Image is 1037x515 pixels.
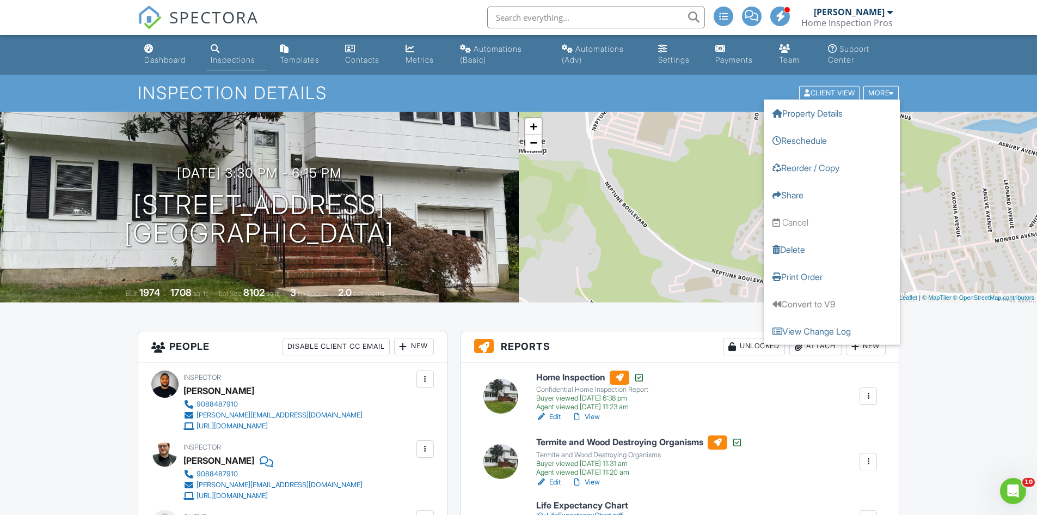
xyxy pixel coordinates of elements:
div: Buyer viewed [DATE] 11:31 am [536,459,743,468]
div: 9088487910 [197,400,238,409]
span: + [530,119,537,133]
a: © OpenStreetMap contributors [953,294,1034,301]
div: [PERSON_NAME] [183,452,254,469]
div: [PERSON_NAME] [814,7,885,17]
h6: Termite and Wood Destroying Organisms [536,435,743,450]
span: Inspector [183,373,221,381]
a: 9088487910 [183,469,363,480]
span: SPECTORA [169,5,259,28]
div: 1974 [139,287,160,298]
span: − [530,136,537,149]
div: 9088487910 [197,470,238,478]
div: Automations (Basic) [460,44,522,64]
a: [PERSON_NAME][EMAIL_ADDRESS][DOMAIN_NAME] [183,480,363,490]
a: [URL][DOMAIN_NAME] [183,421,363,432]
h3: People [138,331,447,362]
a: Zoom in [525,118,542,135]
a: Edit [536,477,561,488]
div: [PERSON_NAME][EMAIL_ADDRESS][DOMAIN_NAME] [197,411,363,420]
div: More [863,86,899,101]
span: Inspector [183,443,221,451]
a: Client View [798,88,862,96]
a: Settings [654,39,702,70]
h6: Home Inspection [536,371,648,385]
div: Agent viewed [DATE] 11:20 am [536,468,743,477]
a: Reschedule [764,127,900,154]
div: Automations (Adv) [562,44,624,64]
div: Inspections [211,55,255,64]
div: [PERSON_NAME][EMAIL_ADDRESS][DOMAIN_NAME] [197,481,363,489]
div: Unlocked [723,338,785,355]
a: 9088487910 [183,399,363,410]
div: Payments [715,55,753,64]
a: © MapTiler [922,294,952,301]
div: Contacts [345,55,379,64]
a: Share [764,181,900,209]
div: Home Inspection Pros [801,17,893,28]
div: Buyer viewed [DATE] 6:38 pm [536,394,648,403]
div: Disable Client CC Email [283,338,390,355]
div: [URL][DOMAIN_NAME] [197,492,268,500]
div: 3 [290,287,296,298]
a: [PERSON_NAME][EMAIL_ADDRESS][DOMAIN_NAME] [183,410,363,421]
div: 2.0 [338,287,352,298]
a: Inspections [206,39,267,70]
span: | [919,294,921,301]
div: [PERSON_NAME] [183,383,254,399]
a: Contacts [341,39,393,70]
h1: [STREET_ADDRESS] [GEOGRAPHIC_DATA] [124,191,394,249]
div: Metrics [406,55,434,64]
a: Print Order [764,263,900,290]
a: Zoom out [525,135,542,151]
div: Attach [789,338,842,355]
div: Settings [658,55,690,64]
a: Edit [536,411,561,422]
span: Lot Size [219,289,242,298]
a: Termite and Wood Destroying Organisms Termite and Wood Destroying Organisms Buyer viewed [DATE] 1... [536,435,743,477]
a: Payments [711,39,766,70]
span: Built [126,289,138,298]
h6: Life Expectancy Chart [536,501,629,511]
span: 10 [1022,478,1035,487]
a: View [572,411,600,422]
div: 8102 [243,287,265,298]
a: SPECTORA [138,15,259,38]
div: New [394,338,434,355]
div: Confidential Home Inspection Report [536,385,648,394]
a: Metrics [401,39,447,70]
a: Leaflet [893,294,917,301]
a: View [572,477,600,488]
div: Dashboard [144,55,186,64]
h3: [DATE] 3:30 pm - 6:15 pm [177,166,342,180]
a: Reorder / Copy [764,154,900,181]
a: [URL][DOMAIN_NAME] [183,490,363,501]
div: Support Center [828,44,869,64]
div: Team [779,55,800,64]
img: The Best Home Inspection Software - Spectora [138,5,162,29]
input: Search everything... [487,7,705,28]
a: Home Inspection Confidential Home Inspection Report Buyer viewed [DATE] 6:38 pm Agent viewed [DAT... [536,371,648,412]
h3: Reports [461,331,899,362]
a: Delete [764,236,900,263]
div: Agent viewed [DATE] 11:23 am [536,403,648,411]
div: [URL][DOMAIN_NAME] [197,422,268,431]
div: New [846,338,886,355]
div: Templates [280,55,320,64]
a: Team [775,39,815,70]
iframe: Intercom live chat [1000,478,1026,504]
a: Convert to V9 [764,290,900,318]
span: sq.ft. [266,289,280,298]
a: Dashboard [140,39,198,70]
a: Support Center [824,39,897,70]
a: Automations (Basic) [456,39,549,70]
div: Client View [799,86,860,101]
a: View Change Log [764,318,900,345]
span: bedrooms [298,289,328,298]
div: Cancel [782,216,808,228]
span: bathrooms [353,289,384,298]
a: Templates [275,39,332,70]
a: Property Details [764,100,900,127]
a: Automations (Advanced) [557,39,645,70]
span: sq. ft. [193,289,208,298]
div: Termite and Wood Destroying Organisms [536,451,743,459]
